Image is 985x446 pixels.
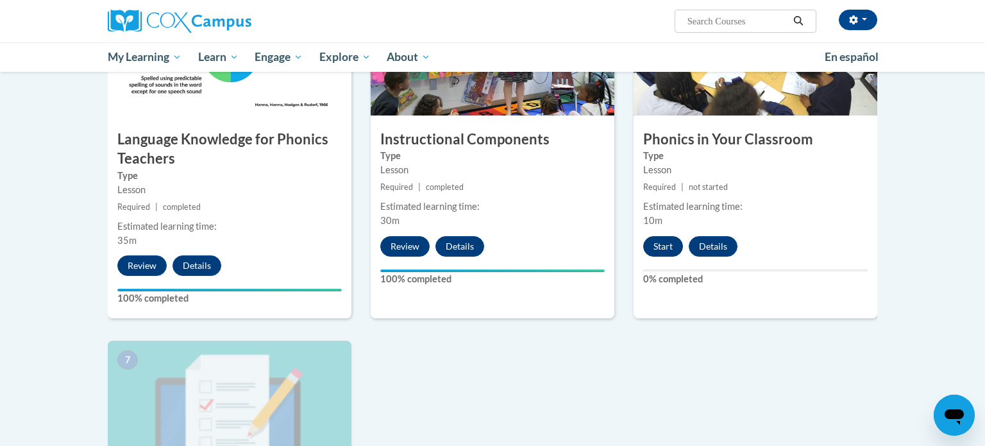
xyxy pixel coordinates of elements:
button: Review [117,255,167,276]
div: Lesson [643,163,868,177]
a: Learn [190,42,247,72]
span: En español [825,50,879,64]
span: Explore [319,49,371,65]
h3: Instructional Components [371,130,614,150]
button: Account Settings [839,10,877,30]
span: Required [380,182,413,192]
button: Search [789,13,808,29]
label: 100% completed [380,272,605,286]
span: Engage [255,49,303,65]
span: completed [426,182,464,192]
span: 30m [380,215,400,226]
div: Main menu [88,42,897,72]
span: | [418,182,421,192]
label: 100% completed [117,291,342,305]
button: Details [173,255,221,276]
label: Type [643,149,868,163]
label: Type [117,169,342,183]
span: 7 [117,350,138,370]
button: Details [689,236,737,257]
button: Details [435,236,484,257]
h3: Phonics in Your Classroom [634,130,877,150]
div: Estimated learning time: [117,219,342,234]
span: About [387,49,430,65]
iframe: Button to launch messaging window [934,395,975,436]
span: | [681,182,684,192]
span: | [155,202,158,212]
span: Learn [198,49,239,65]
a: Explore [311,42,379,72]
a: About [379,42,439,72]
label: Type [380,149,605,163]
a: En español [816,44,887,71]
a: Engage [246,42,311,72]
label: 0% completed [643,272,868,286]
span: 35m [117,235,137,246]
h3: Language Knowledge for Phonics Teachers [108,130,351,169]
span: 10m [643,215,662,226]
span: Required [643,182,676,192]
div: Lesson [117,183,342,197]
a: Cox Campus [108,10,351,33]
div: Your progress [380,270,605,272]
input: Search Courses [686,13,789,29]
span: My Learning [108,49,181,65]
button: Review [380,236,430,257]
div: Lesson [380,163,605,177]
div: Estimated learning time: [643,200,868,214]
img: Cox Campus [108,10,251,33]
a: My Learning [99,42,190,72]
span: completed [163,202,201,212]
div: Your progress [117,289,342,291]
div: Estimated learning time: [380,200,605,214]
button: Start [643,236,683,257]
span: not started [689,182,728,192]
span: Required [117,202,150,212]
